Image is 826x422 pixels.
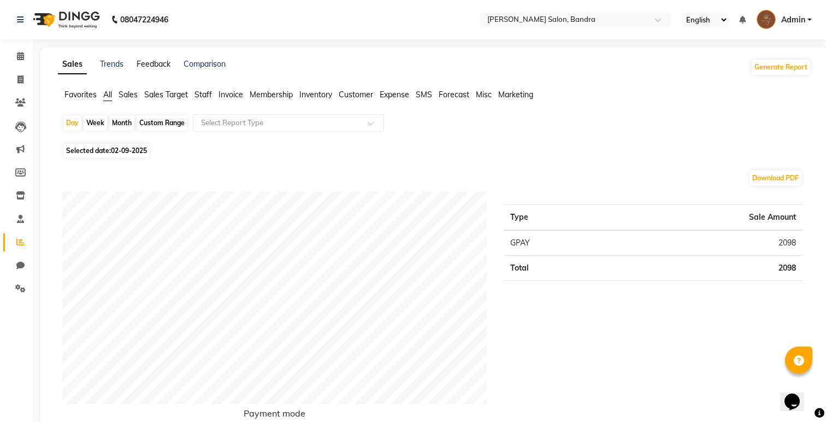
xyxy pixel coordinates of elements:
span: 02-09-2025 [111,146,147,155]
span: Admin [781,14,805,26]
span: Expense [380,90,409,99]
button: Download PDF [750,171,801,186]
a: Feedback [137,59,170,69]
th: Type [504,205,609,231]
a: Trends [100,59,123,69]
span: Inventory [299,90,332,99]
b: 08047224946 [120,4,168,35]
span: SMS [416,90,432,99]
img: Admin [757,10,776,29]
span: Selected date: [63,144,150,157]
td: GPAY [504,230,609,256]
span: All [103,90,112,99]
span: Forecast [439,90,469,99]
span: Membership [250,90,293,99]
a: Comparison [184,59,226,69]
span: Sales Target [144,90,188,99]
span: Staff [194,90,212,99]
span: Misc [476,90,492,99]
span: Sales [119,90,138,99]
button: Generate Report [752,60,810,75]
td: 2098 [609,256,803,281]
img: logo [28,4,103,35]
a: Sales [58,55,87,74]
td: Total [504,256,609,281]
div: Month [109,115,134,131]
td: 2098 [609,230,803,256]
div: Custom Range [137,115,187,131]
th: Sale Amount [609,205,803,231]
span: Marketing [498,90,533,99]
div: Day [63,115,81,131]
iframe: chat widget [780,378,815,411]
span: Customer [339,90,373,99]
div: Week [84,115,107,131]
span: Invoice [219,90,243,99]
span: Favorites [64,90,97,99]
